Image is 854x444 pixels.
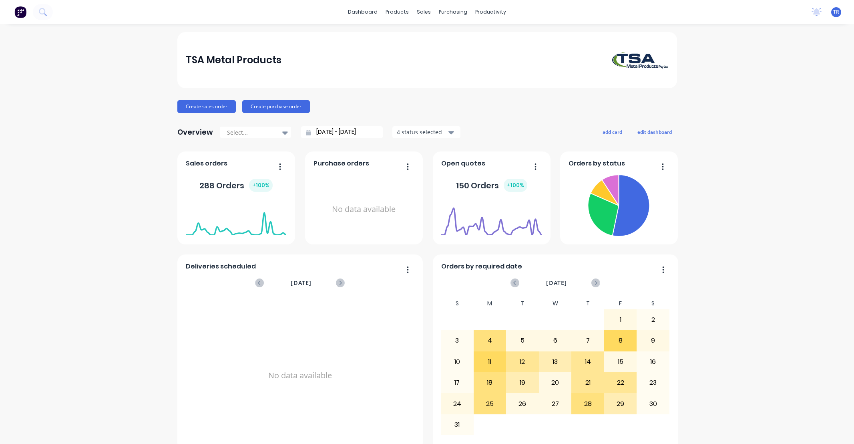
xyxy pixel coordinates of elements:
[177,124,213,140] div: Overview
[313,172,414,247] div: No data available
[546,279,567,287] span: [DATE]
[14,6,26,18] img: Factory
[177,100,236,113] button: Create sales order
[637,310,669,330] div: 2
[506,331,539,351] div: 5
[605,331,637,351] div: 8
[571,298,604,309] div: T
[441,415,473,435] div: 31
[474,352,506,372] div: 11
[474,373,506,393] div: 18
[612,52,668,69] img: TSA Metal Products
[344,6,382,18] a: dashboard
[441,352,473,372] div: 10
[632,127,677,137] button: edit dashboard
[605,352,637,372] div: 15
[441,331,473,351] div: 3
[291,279,311,287] span: [DATE]
[605,394,637,414] div: 29
[637,373,669,393] div: 23
[597,127,627,137] button: add card
[569,159,625,168] span: Orders by status
[441,373,473,393] div: 17
[474,331,506,351] div: 4
[313,159,369,168] span: Purchase orders
[471,6,510,18] div: productivity
[186,262,256,271] span: Deliveries scheduled
[199,179,273,192] div: 288 Orders
[435,6,471,18] div: purchasing
[605,373,637,393] div: 22
[506,352,539,372] div: 12
[441,298,474,309] div: S
[637,352,669,372] div: 16
[637,331,669,351] div: 9
[539,331,571,351] div: 6
[392,126,460,138] button: 4 status selected
[474,394,506,414] div: 25
[539,298,572,309] div: W
[186,52,281,68] div: TSA Metal Products
[504,179,527,192] div: + 100 %
[539,373,571,393] div: 20
[413,6,435,18] div: sales
[441,394,473,414] div: 24
[572,373,604,393] div: 21
[242,100,310,113] button: Create purchase order
[572,352,604,372] div: 14
[441,159,485,168] span: Open quotes
[506,373,539,393] div: 19
[605,310,637,330] div: 1
[604,298,637,309] div: F
[506,298,539,309] div: T
[637,394,669,414] div: 30
[249,179,273,192] div: + 100 %
[539,394,571,414] div: 27
[506,394,539,414] div: 26
[572,394,604,414] div: 28
[539,352,571,372] div: 13
[833,8,839,16] span: TR
[186,159,227,168] span: Sales orders
[382,6,413,18] div: products
[397,128,447,136] div: 4 status selected
[474,298,506,309] div: M
[637,298,669,309] div: S
[572,331,604,351] div: 7
[456,179,527,192] div: 150 Orders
